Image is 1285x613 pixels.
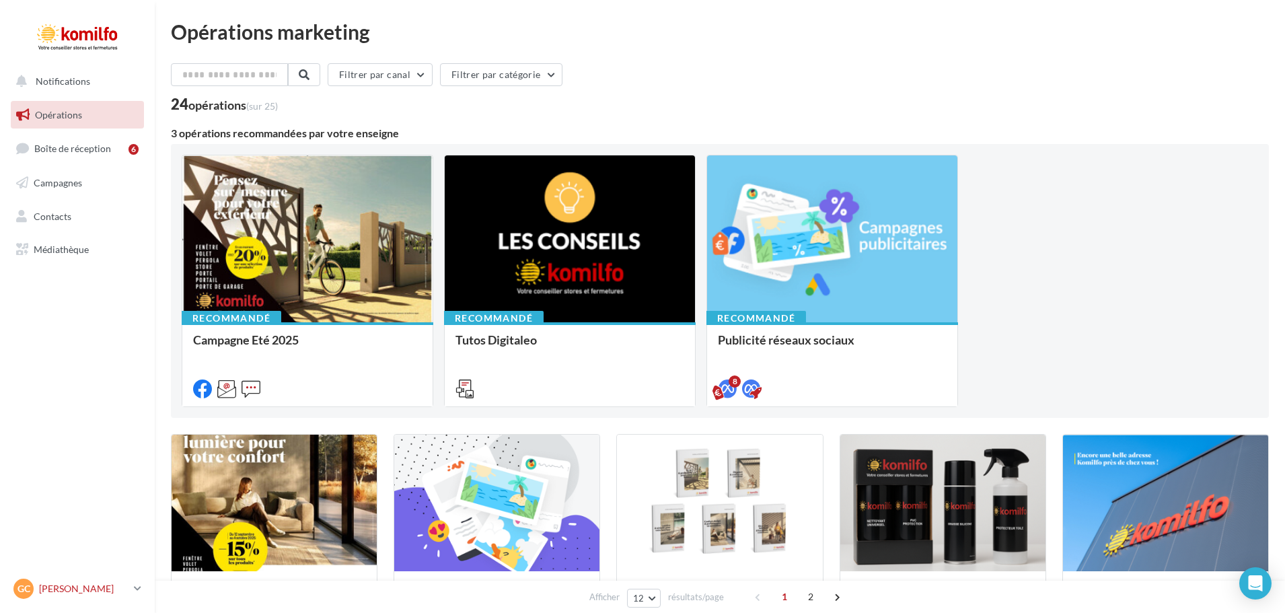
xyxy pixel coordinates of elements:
[11,576,144,602] a: GC [PERSON_NAME]
[589,591,620,604] span: Afficher
[193,333,422,360] div: Campagne Eté 2025
[171,128,1269,139] div: 3 opérations recommandées par votre enseigne
[8,203,147,231] a: Contacts
[455,333,684,360] div: Tutos Digitaleo
[188,99,278,111] div: opérations
[718,333,947,360] div: Publicité réseaux sociaux
[8,134,147,163] a: Boîte de réception6
[171,97,278,112] div: 24
[633,593,645,604] span: 12
[328,63,433,86] button: Filtrer par canal
[729,375,741,388] div: 8
[774,586,795,608] span: 1
[128,144,139,155] div: 6
[35,109,82,120] span: Opérations
[39,582,128,596] p: [PERSON_NAME]
[34,210,71,221] span: Contacts
[8,169,147,197] a: Campagnes
[1239,567,1272,600] div: Open Intercom Messenger
[668,591,724,604] span: résultats/page
[34,244,89,255] span: Médiathèque
[8,236,147,264] a: Médiathèque
[34,177,82,188] span: Campagnes
[34,143,111,154] span: Boîte de réception
[171,22,1269,42] div: Opérations marketing
[706,311,806,326] div: Recommandé
[36,75,90,87] span: Notifications
[440,63,562,86] button: Filtrer par catégorie
[800,586,821,608] span: 2
[182,311,281,326] div: Recommandé
[246,100,278,112] span: (sur 25)
[444,311,544,326] div: Recommandé
[627,589,661,608] button: 12
[17,582,30,596] span: GC
[8,67,141,96] button: Notifications
[8,101,147,129] a: Opérations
